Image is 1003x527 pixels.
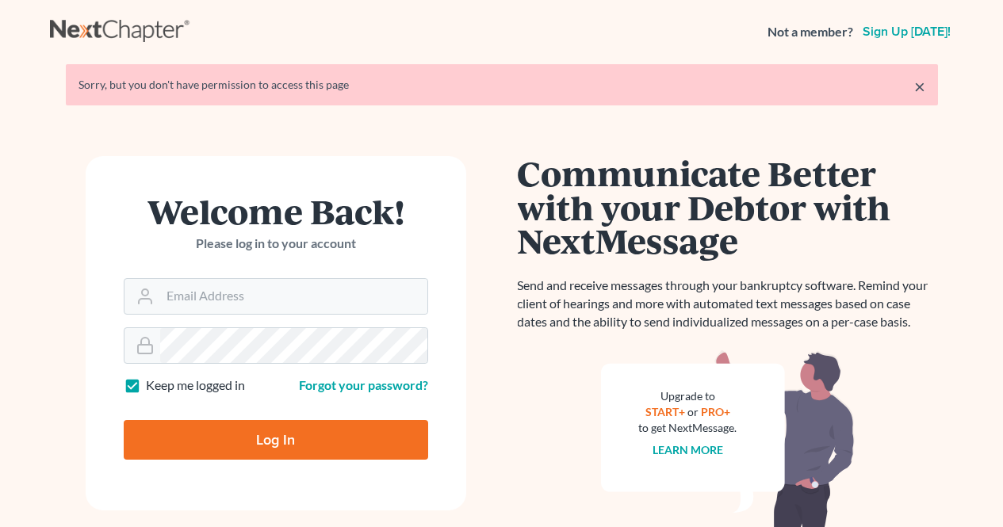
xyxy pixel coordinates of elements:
p: Please log in to your account [124,235,428,253]
div: Upgrade to [639,388,737,404]
input: Log In [124,420,428,460]
p: Send and receive messages through your bankruptcy software. Remind your client of hearings and mo... [518,277,938,331]
h1: Welcome Back! [124,194,428,228]
a: × [914,77,925,96]
a: Learn more [653,443,723,456]
div: Sorry, but you don't have permission to access this page [78,77,925,93]
label: Keep me logged in [146,376,245,395]
span: or [687,405,699,418]
strong: Not a member? [768,23,853,41]
a: Sign up [DATE]! [859,25,954,38]
a: PRO+ [701,405,730,418]
input: Email Address [160,279,427,314]
a: Forgot your password? [299,377,428,392]
div: to get NextMessage. [639,420,737,436]
h1: Communicate Better with your Debtor with NextMessage [518,156,938,258]
a: START+ [645,405,685,418]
